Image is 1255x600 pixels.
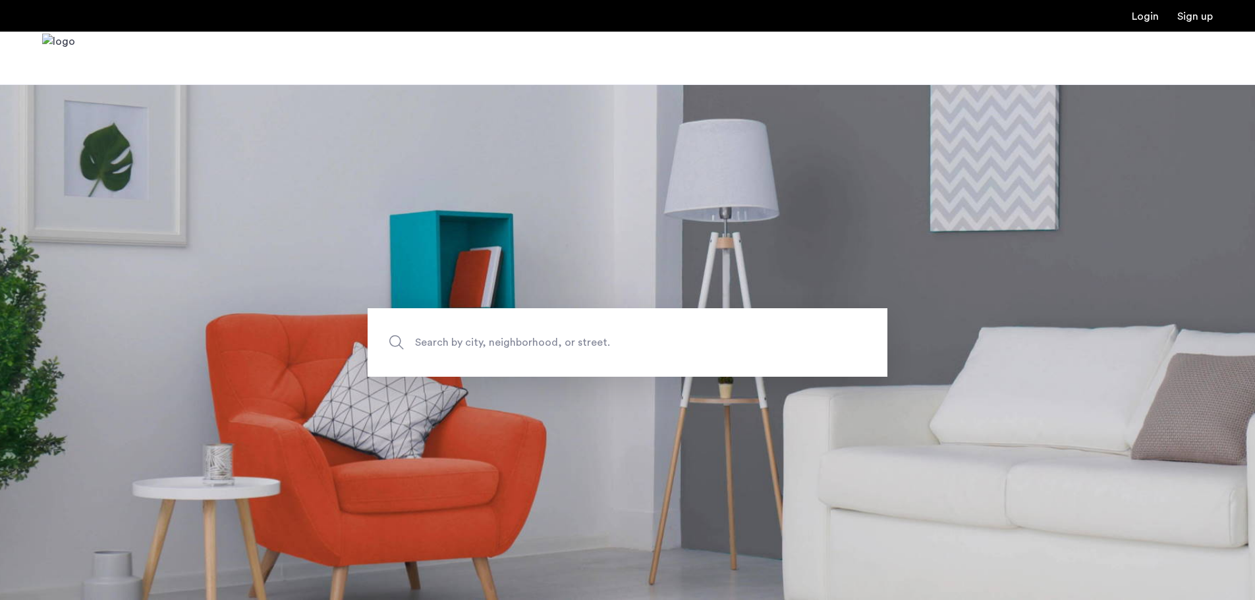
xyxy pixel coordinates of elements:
[42,34,75,83] img: logo
[1177,11,1213,22] a: Registration
[1132,11,1159,22] a: Login
[415,333,779,351] span: Search by city, neighborhood, or street.
[368,308,887,377] input: Apartment Search
[42,34,75,83] a: Cazamio Logo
